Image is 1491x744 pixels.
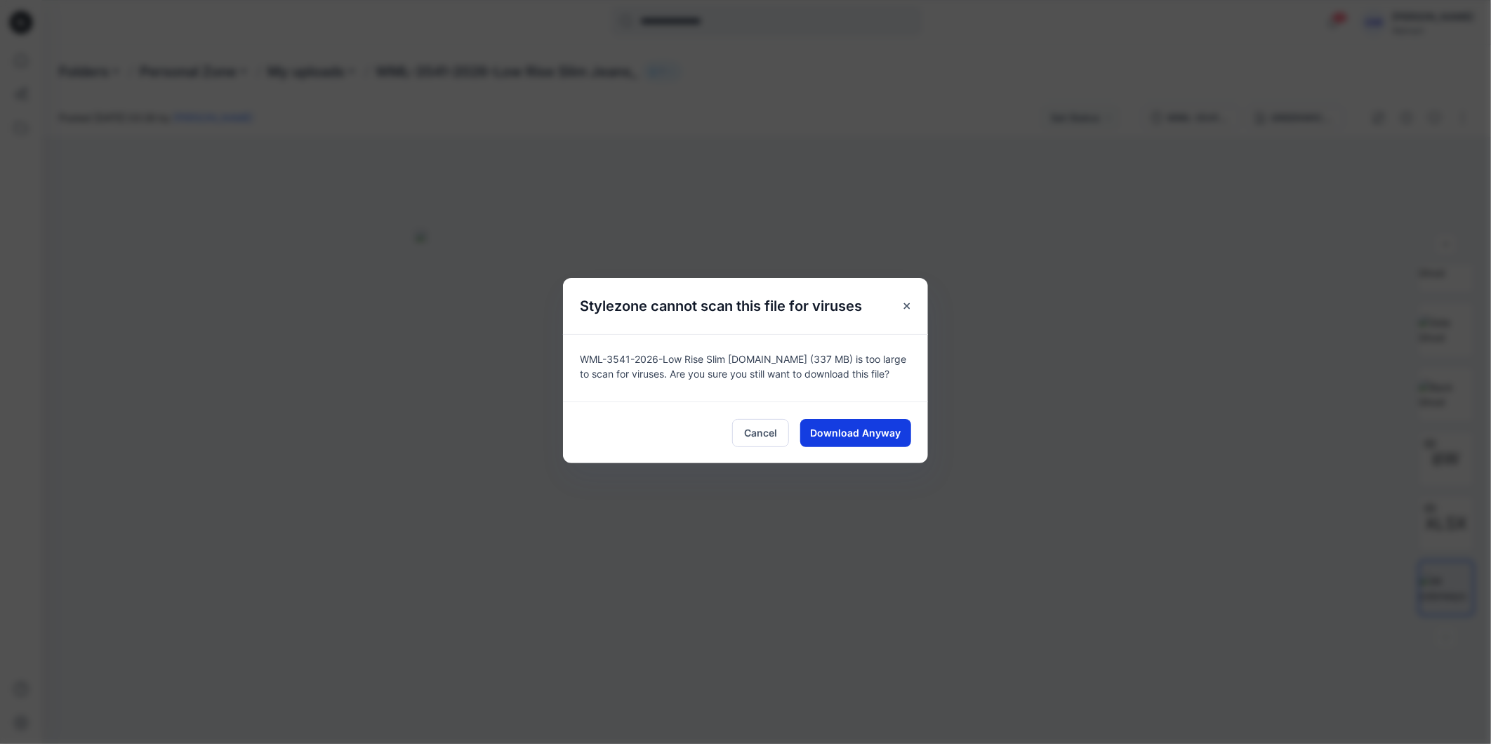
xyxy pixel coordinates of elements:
[563,278,879,334] h5: Stylezone cannot scan this file for viruses
[894,293,920,319] button: Close
[744,425,777,440] span: Cancel
[800,419,911,447] button: Download Anyway
[563,334,928,401] div: WML-3541-2026-Low Rise Slim [DOMAIN_NAME] (337 MB) is too large to scan for viruses. Are you sure...
[732,419,789,447] button: Cancel
[811,425,901,440] span: Download Anyway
